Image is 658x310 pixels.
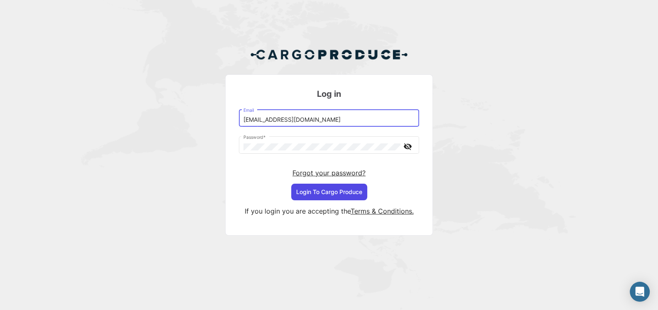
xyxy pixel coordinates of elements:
[245,207,351,215] span: If you login you are accepting the
[250,44,408,64] img: Cargo Produce Logo
[291,184,367,200] button: Login To Cargo Produce
[630,282,650,302] div: Open Intercom Messenger
[292,169,366,177] a: Forgot your password?
[403,141,412,152] mat-icon: visibility_off
[243,116,415,123] input: Email
[351,207,414,215] a: Terms & Conditions.
[239,88,419,100] h3: Log in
